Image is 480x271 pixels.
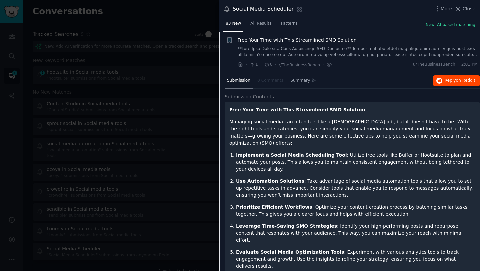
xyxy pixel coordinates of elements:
[281,21,298,27] span: Patterns
[279,18,300,32] a: Patterns
[290,78,310,84] span: Summary
[260,61,262,68] span: ·
[236,178,475,199] p: : Take advantage of social media automation tools that allow you to set up repetitive tasks in ad...
[238,46,478,58] a: **Lore Ipsu Dolo sita Cons Adipiscinge SED Doeiusmo** Temporin utlabo etdol mag aliqu enim admi v...
[238,37,357,44] a: Free Your Time with This Streamlined SMO Solution
[456,78,475,83] span: on Reddit
[463,5,475,12] span: Close
[426,22,475,28] button: New: AI-based matching
[225,93,274,100] span: Submission Contents
[433,75,480,86] button: Replyon Reddit
[249,62,258,68] span: 1
[236,223,475,244] p: : Identify your high-performing posts and repurpose content that resonates with your audience. Th...
[445,78,475,84] span: Reply
[250,21,271,27] span: All Results
[279,63,320,67] span: r/TheBusinessBench
[229,107,365,112] strong: Free Your Time with This Streamlined SMO Solution
[461,62,478,68] span: 2:01 PM
[227,78,250,84] span: Submission
[413,62,455,68] span: u/TheBusinessBench
[441,5,452,12] span: More
[458,62,459,68] span: ·
[236,223,337,229] strong: Leverage Time-Saving SMO Strategies
[236,204,475,218] p: : Optimize your content creation process by batching similar tasks together. This gives you a cle...
[454,5,475,12] button: Close
[236,152,475,173] p: : Utilize free tools like Buffer or Hootsuite to plan and automate your posts. This allows you to...
[275,61,276,68] span: ·
[236,204,312,210] strong: Prioritize Efficient Workflows
[236,249,475,270] p: : Experiment with various analytics tools to track engagement and growth. Use the insights to ref...
[322,61,324,68] span: ·
[434,5,452,12] button: More
[236,249,344,255] strong: Evaluate Social Media Optimization Tools
[264,62,272,68] span: 0
[229,118,475,147] p: Managing social media can often feel like a [DEMOGRAPHIC_DATA] job, but it doesn't have to be! Wi...
[236,178,304,184] strong: Use Automation Solutions
[246,61,247,68] span: ·
[223,18,243,32] a: 83 New
[236,152,347,158] strong: Implement a Social Media Scheduling Tool
[233,5,294,13] div: Social Media Scheduler
[248,18,274,32] a: All Results
[226,21,241,27] span: 83 New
